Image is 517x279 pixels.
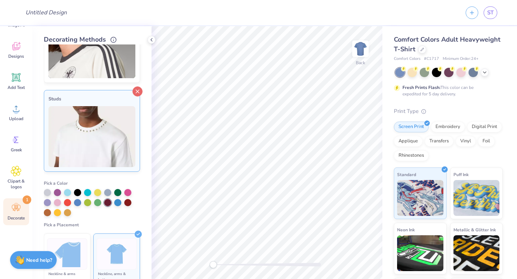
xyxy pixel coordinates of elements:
[11,147,22,153] span: Greek
[353,42,368,56] img: Back
[23,195,31,204] span: 1
[26,257,52,264] strong: Need help?
[394,56,420,62] span: Comfort Colors
[44,222,79,228] span: Pick a Placement
[9,116,23,122] span: Upload
[467,122,502,132] div: Digital Print
[48,106,135,167] img: Studs
[48,17,135,78] img: Stripes
[48,95,135,103] div: Studs
[356,60,365,66] div: Back
[478,136,495,147] div: Foil
[402,84,491,97] div: This color can be expedited for 5 day delivery.
[453,226,496,233] span: Metallic & Glitter Ink
[397,235,443,271] img: Neon Ink
[425,136,453,147] div: Transfers
[453,235,500,271] img: Metallic & Glitter Ink
[394,150,429,161] div: Rhinestones
[456,136,476,147] div: Vinyl
[394,35,500,53] span: Comfort Colors Adult Heavyweight T-Shirt
[394,136,423,147] div: Applique
[44,180,68,186] span: Pick a Color
[397,226,415,233] span: Neon Ink
[103,241,130,268] img: Neckline, arms & bottom
[443,56,479,62] span: Minimum Order: 24 +
[8,85,25,90] span: Add Text
[484,6,497,19] a: ST
[453,180,500,216] img: Puff Ink
[394,122,429,132] div: Screen Print
[487,9,494,17] span: ST
[424,56,439,62] span: # C1717
[8,215,25,221] span: Decorate
[397,180,443,216] img: Standard
[54,241,81,268] img: Neckline & arms
[4,178,28,190] span: Clipart & logos
[431,122,465,132] div: Embroidery
[210,261,217,268] div: Accessibility label
[8,53,24,59] span: Designs
[402,85,441,90] strong: Fresh Prints Flash:
[394,107,503,115] div: Print Type
[397,171,416,178] span: Standard
[44,35,140,44] div: Decorating Methods
[453,171,469,178] span: Puff Ink
[20,5,73,20] input: Untitled Design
